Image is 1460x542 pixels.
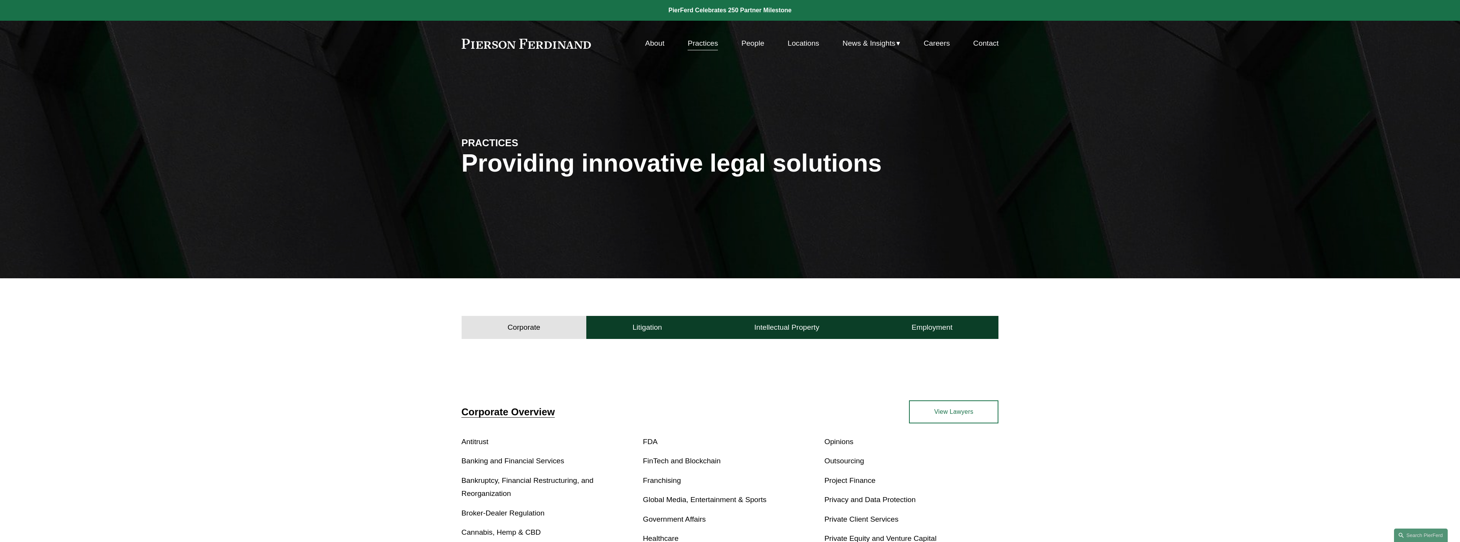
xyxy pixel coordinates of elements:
[462,137,596,149] h4: PRACTICES
[643,515,706,523] a: Government Affairs
[462,406,555,417] a: Corporate Overview
[645,36,664,51] a: About
[632,323,662,332] h4: Litigation
[508,323,540,332] h4: Corporate
[824,496,916,504] a: Privacy and Data Protection
[643,438,658,446] a: FDA
[909,400,998,423] a: View Lawyers
[462,149,999,177] h1: Providing innovative legal solutions
[843,36,901,51] a: folder dropdown
[1394,529,1448,542] a: Search this site
[688,36,718,51] a: Practices
[462,457,564,465] a: Banking and Financial Services
[462,528,541,536] a: Cannabis, Hemp & CBD
[824,515,898,523] a: Private Client Services
[754,323,820,332] h4: Intellectual Property
[462,476,594,498] a: Bankruptcy, Financial Restructuring, and Reorganization
[643,496,767,504] a: Global Media, Entertainment & Sports
[643,476,681,484] a: Franchising
[912,323,953,332] h4: Employment
[824,476,875,484] a: Project Finance
[643,457,721,465] a: FinTech and Blockchain
[824,457,864,465] a: Outsourcing
[924,36,950,51] a: Careers
[788,36,819,51] a: Locations
[462,509,545,517] a: Broker-Dealer Regulation
[824,438,853,446] a: Opinions
[843,37,896,50] span: News & Insights
[741,36,764,51] a: People
[973,36,998,51] a: Contact
[462,438,488,446] a: Antitrust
